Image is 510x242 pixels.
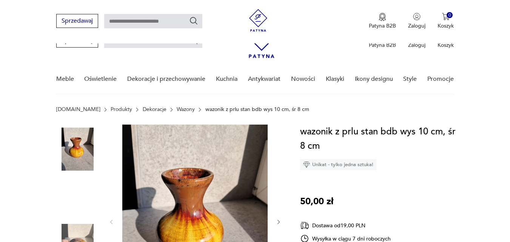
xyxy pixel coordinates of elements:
[143,106,166,113] a: Dekoracje
[413,13,421,20] img: Ikonka użytkownika
[369,42,396,49] p: Patyna B2B
[438,42,454,49] p: Koszyk
[248,65,280,94] a: Antykwariat
[303,161,310,168] img: Ikona diamentu
[56,176,99,219] img: Zdjęcie produktu wazonik z prlu stan bdb wys 10 cm, śr 8 cm
[442,13,450,20] img: Ikona koszyka
[300,221,391,230] div: Dostawa od 19,00 PLN
[56,19,98,24] a: Sprzedawaj
[438,22,454,29] p: Koszyk
[300,221,309,230] img: Ikona dostawy
[177,106,195,113] a: Wazony
[369,13,396,29] button: Patyna B2B
[369,22,396,29] p: Patyna B2B
[56,14,98,28] button: Sprzedawaj
[56,106,100,113] a: [DOMAIN_NAME]
[438,13,454,29] button: 0Koszyk
[84,65,117,94] a: Oświetlenie
[189,16,198,25] button: Szukaj
[127,65,205,94] a: Dekoracje i przechowywanie
[355,65,393,94] a: Ikony designu
[216,65,237,94] a: Kuchnia
[291,65,315,94] a: Nowości
[408,42,425,49] p: Zaloguj
[300,125,459,153] h1: wazonik z prlu stan bdb wys 10 cm, śr 8 cm
[111,106,132,113] a: Produkty
[326,65,344,94] a: Klasyki
[369,13,396,29] a: Ikona medaluPatyna B2B
[408,22,425,29] p: Zaloguj
[447,12,453,18] div: 0
[205,106,309,113] p: wazonik z prlu stan bdb wys 10 cm, śr 8 cm
[403,65,417,94] a: Style
[408,13,425,29] button: Zaloguj
[56,39,98,44] a: Sprzedawaj
[300,194,333,209] p: 50,00 zł
[247,9,270,32] img: Patyna - sklep z meblami i dekoracjami vintage
[56,65,74,94] a: Meble
[379,13,386,21] img: Ikona medalu
[300,159,376,170] div: Unikat - tylko jedna sztuka!
[56,128,99,171] img: Zdjęcie produktu wazonik z prlu stan bdb wys 10 cm, śr 8 cm
[427,65,454,94] a: Promocje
